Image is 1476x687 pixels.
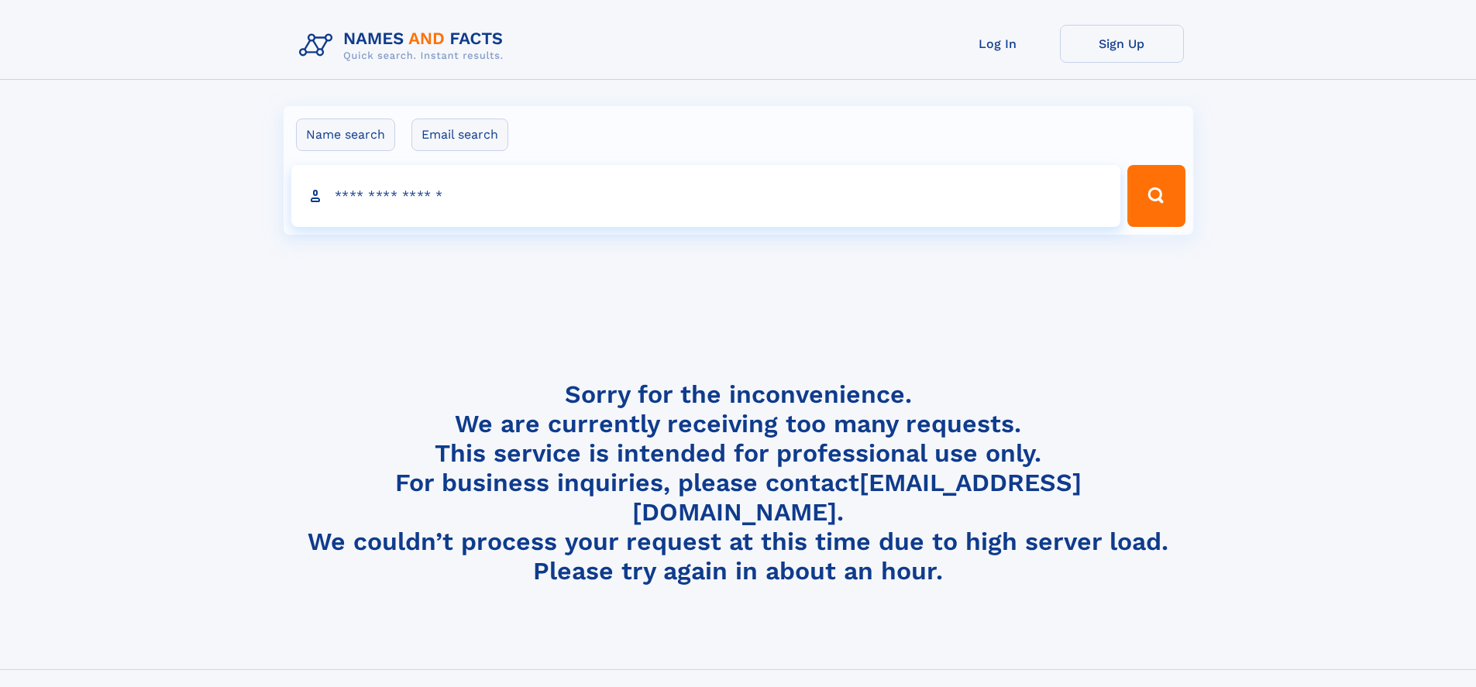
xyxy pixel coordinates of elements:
[293,25,516,67] img: Logo Names and Facts
[1060,25,1184,63] a: Sign Up
[1127,165,1185,227] button: Search Button
[296,119,395,151] label: Name search
[936,25,1060,63] a: Log In
[291,165,1121,227] input: search input
[632,468,1082,527] a: [EMAIL_ADDRESS][DOMAIN_NAME]
[293,380,1184,586] h4: Sorry for the inconvenience. We are currently receiving too many requests. This service is intend...
[411,119,508,151] label: Email search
